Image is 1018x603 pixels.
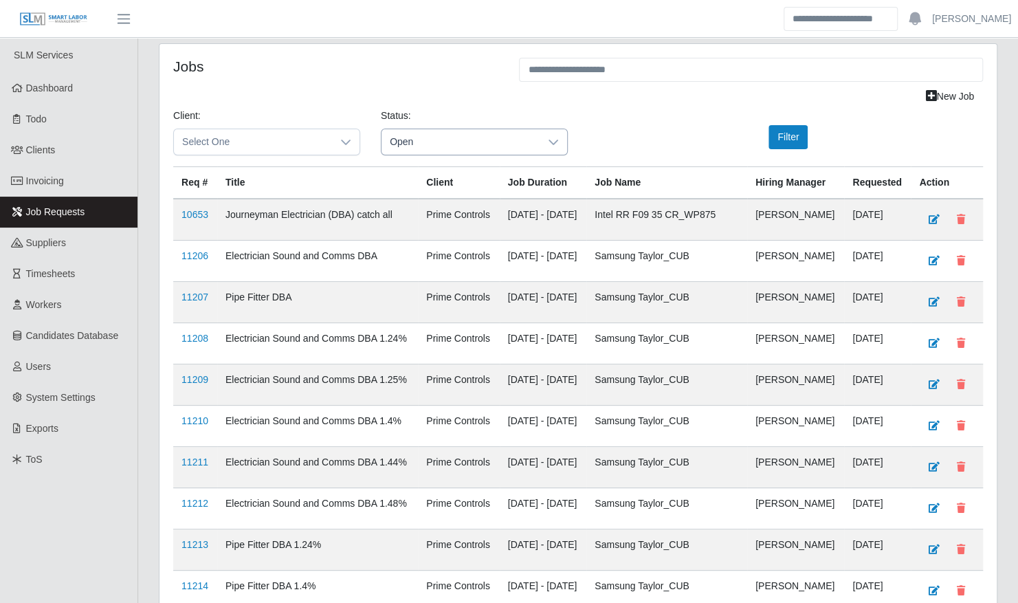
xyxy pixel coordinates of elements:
span: Open [381,129,540,155]
td: Electrician Sound and Comms DBA 1.24% [217,323,418,364]
img: SLM Logo [19,12,88,27]
th: Req # [173,167,217,199]
td: [PERSON_NAME] [747,488,844,529]
button: Filter [768,125,808,149]
a: 11210 [181,415,208,426]
input: Search [784,7,898,31]
a: [PERSON_NAME] [932,12,1011,26]
th: Job Name [586,167,747,199]
th: Action [911,167,983,199]
td: [PERSON_NAME] [747,282,844,323]
td: Journeyman Electrician (DBA) catch all [217,199,418,241]
span: ToS [26,454,43,465]
td: [DATE] - [DATE] [500,282,587,323]
td: Electrician Sound and Comms DBA 1.25% [217,364,418,406]
td: [DATE] [844,241,911,282]
span: Users [26,361,52,372]
td: [PERSON_NAME] [747,199,844,241]
td: Electrician Sound and Comms DBA 1.44% [217,447,418,488]
span: Dashboard [26,83,74,94]
td: Prime Controls [418,282,499,323]
td: Prime Controls [418,323,499,364]
td: [DATE] [844,323,911,364]
td: [PERSON_NAME] [747,447,844,488]
a: New Job [917,85,983,109]
span: Select One [174,129,332,155]
span: Exports [26,423,58,434]
td: [DATE] - [DATE] [500,447,587,488]
td: [DATE] [844,199,911,241]
td: Prime Controls [418,199,499,241]
td: [DATE] - [DATE] [500,364,587,406]
td: Electrician Sound and Comms DBA [217,241,418,282]
a: 11208 [181,333,208,344]
span: Candidates Database [26,330,119,341]
th: Job Duration [500,167,587,199]
td: Prime Controls [418,241,499,282]
span: Workers [26,299,62,310]
td: Prime Controls [418,406,499,447]
td: [DATE] - [DATE] [500,488,587,529]
td: Samsung Taylor_CUB [586,282,747,323]
td: [PERSON_NAME] [747,406,844,447]
td: Samsung Taylor_CUB [586,323,747,364]
td: [DATE] [844,447,911,488]
td: [DATE] - [DATE] [500,406,587,447]
td: Samsung Taylor_CUB [586,241,747,282]
td: [DATE] - [DATE] [500,241,587,282]
td: [DATE] - [DATE] [500,199,587,241]
td: [DATE] - [DATE] [500,529,587,571]
span: Invoicing [26,175,64,186]
td: Samsung Taylor_CUB [586,406,747,447]
td: Prime Controls [418,447,499,488]
td: [PERSON_NAME] [747,364,844,406]
td: Pipe Fitter DBA [217,282,418,323]
a: 11207 [181,292,208,303]
th: Hiring Manager [747,167,844,199]
td: Samsung Taylor_CUB [586,447,747,488]
span: Todo [26,113,47,124]
td: Electrician Sound and Comms DBA 1.48% [217,488,418,529]
td: Prime Controls [418,529,499,571]
td: [PERSON_NAME] [747,529,844,571]
a: 11213 [181,539,208,550]
span: Clients [26,144,56,155]
td: Prime Controls [418,364,499,406]
a: 10653 [181,209,208,220]
th: Client [418,167,499,199]
td: [DATE] [844,364,911,406]
a: 11212 [181,498,208,509]
span: Job Requests [26,206,85,217]
td: [DATE] [844,529,911,571]
td: Electrician Sound and Comms DBA 1.4% [217,406,418,447]
a: 11209 [181,374,208,385]
td: Pipe Fitter DBA 1.24% [217,529,418,571]
span: SLM Services [14,50,73,61]
th: Title [217,167,418,199]
label: Client: [173,109,201,123]
a: 11211 [181,457,208,468]
td: [DATE] [844,406,911,447]
td: [DATE] - [DATE] [500,323,587,364]
td: [PERSON_NAME] [747,323,844,364]
td: Samsung Taylor_CUB [586,364,747,406]
span: Suppliers [26,237,66,248]
td: [PERSON_NAME] [747,241,844,282]
a: 11206 [181,250,208,261]
th: Requested [844,167,911,199]
td: [DATE] [844,282,911,323]
span: System Settings [26,392,96,403]
label: Status: [381,109,411,123]
span: Timesheets [26,268,76,279]
td: Prime Controls [418,488,499,529]
td: [DATE] [844,488,911,529]
td: Samsung Taylor_CUB [586,488,747,529]
a: 11214 [181,580,208,591]
td: Samsung Taylor_CUB [586,529,747,571]
h4: Jobs [173,58,498,75]
td: Intel RR F09 35 CR_WP875 [586,199,747,241]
